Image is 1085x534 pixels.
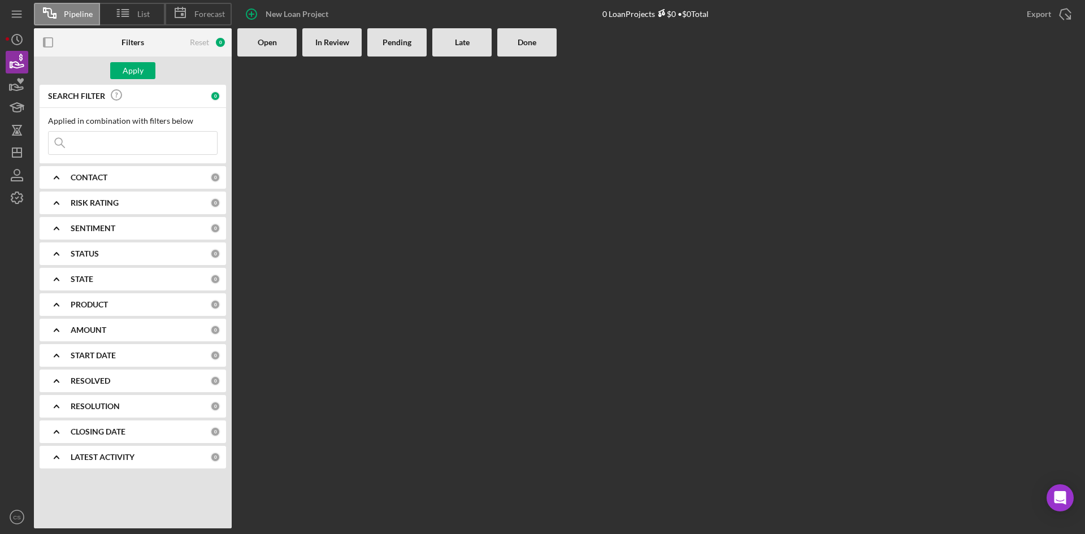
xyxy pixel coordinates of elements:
div: 0 [215,37,226,48]
div: Applied in combination with filters below [48,116,218,125]
div: 0 [210,452,220,462]
b: Open [258,38,277,47]
b: LATEST ACTIVITY [71,453,134,462]
div: 0 [210,172,220,183]
div: Open Intercom Messenger [1047,484,1074,511]
b: CLOSING DATE [71,427,125,436]
button: Export [1015,3,1079,25]
b: Done [518,38,536,47]
b: PRODUCT [71,300,108,309]
div: 0 [210,325,220,335]
b: START DATE [71,351,116,360]
b: RESOLVED [71,376,110,385]
div: New Loan Project [266,3,328,25]
div: 0 [210,299,220,310]
div: 0 [210,274,220,284]
span: Forecast [194,10,225,19]
button: CS [6,506,28,528]
div: 0 [210,249,220,259]
div: 0 [210,223,220,233]
b: CONTACT [71,173,107,182]
b: In Review [315,38,349,47]
div: 0 [210,198,220,208]
b: STATE [71,275,93,284]
b: RISK RATING [71,198,119,207]
div: 0 [210,401,220,411]
div: 0 [210,376,220,386]
div: Reset [190,38,209,47]
b: Filters [121,38,144,47]
button: New Loan Project [237,3,340,25]
div: 0 [210,350,220,361]
span: Pipeline [64,10,93,19]
b: Late [455,38,470,47]
b: SEARCH FILTER [48,92,105,101]
b: Pending [383,38,411,47]
b: AMOUNT [71,325,106,335]
span: List [137,10,150,19]
b: STATUS [71,249,99,258]
div: Apply [123,62,144,79]
div: 0 Loan Projects • $0 Total [602,9,709,19]
div: Export [1027,3,1051,25]
div: $0 [655,9,676,19]
div: 0 [210,91,220,101]
text: CS [13,514,20,520]
b: SENTIMENT [71,224,115,233]
div: 0 [210,427,220,437]
b: RESOLUTION [71,402,120,411]
button: Apply [110,62,155,79]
